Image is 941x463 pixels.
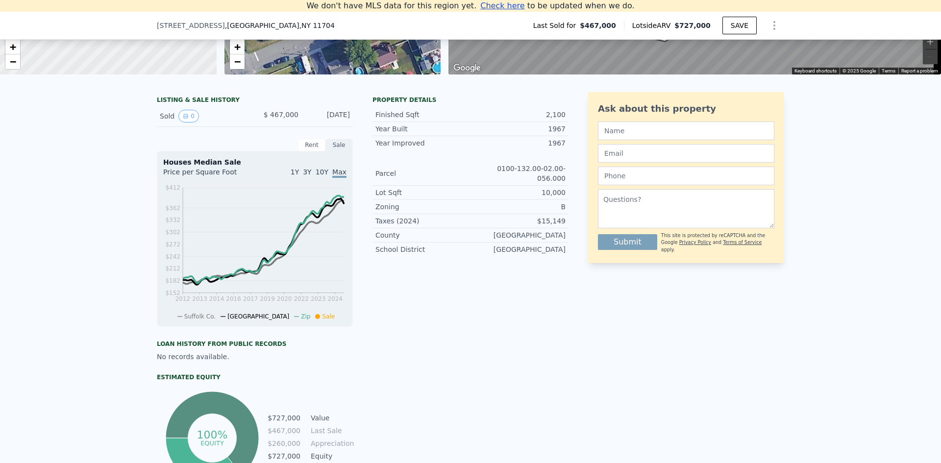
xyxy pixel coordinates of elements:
[923,49,938,64] button: Zoom out
[533,21,580,30] span: Last Sold for
[322,313,335,320] span: Sale
[291,168,299,176] span: 1Y
[470,124,566,134] div: 1967
[598,167,774,185] input: Phone
[598,102,774,116] div: Ask about this property
[298,139,325,151] div: Rent
[184,313,216,320] span: Suffolk Co.
[375,188,470,197] div: Lot Sqft
[309,451,353,462] td: Equity
[267,438,301,449] td: $260,000
[723,240,762,245] a: Terms of Service
[332,168,347,178] span: Max
[470,164,566,183] div: 0100-132.00-02.00-056.000
[277,295,292,302] tspan: 2020
[375,138,470,148] div: Year Improved
[299,22,334,29] span: , NY 11704
[470,216,566,226] div: $15,149
[165,253,180,260] tspan: $242
[5,40,20,54] a: Zoom in
[327,295,343,302] tspan: 2024
[842,68,876,73] span: © 2025 Google
[375,230,470,240] div: County
[10,55,16,68] span: −
[375,169,470,178] div: Parcel
[325,139,353,151] div: Sale
[303,168,311,176] span: 3Y
[165,217,180,223] tspan: $332
[301,313,310,320] span: Zip
[260,295,275,302] tspan: 2019
[794,68,837,74] button: Keyboard shortcuts
[165,241,180,248] tspan: $272
[765,16,784,35] button: Show Options
[225,21,335,30] span: , [GEOGRAPHIC_DATA]
[165,277,180,284] tspan: $182
[178,110,199,122] button: View historical data
[375,124,470,134] div: Year Built
[243,295,258,302] tspan: 2017
[451,62,483,74] img: Google
[197,429,227,441] tspan: 100%
[157,373,353,381] div: Estimated Equity
[470,230,566,240] div: [GEOGRAPHIC_DATA]
[674,22,711,29] span: $727,000
[165,290,180,296] tspan: $152
[375,110,470,120] div: Finished Sqft
[722,17,757,34] button: SAVE
[200,439,224,446] tspan: equity
[679,240,711,245] a: Privacy Policy
[661,232,774,253] div: This site is protected by reCAPTCHA and the Google and apply.
[375,202,470,212] div: Zoning
[230,40,245,54] a: Zoom in
[175,295,191,302] tspan: 2012
[267,451,301,462] td: $727,000
[375,216,470,226] div: Taxes (2024)
[163,157,347,167] div: Houses Median Sale
[163,167,255,183] div: Price per Square Foot
[470,244,566,254] div: [GEOGRAPHIC_DATA]
[923,34,938,49] button: Zoom in
[267,413,301,423] td: $727,000
[157,352,353,362] div: No records available.
[309,413,353,423] td: Value
[316,168,328,176] span: 10Y
[267,425,301,436] td: $467,000
[375,244,470,254] div: School District
[264,111,298,119] span: $ 467,000
[306,110,350,122] div: [DATE]
[580,21,616,30] span: $467,000
[234,55,240,68] span: −
[165,229,180,236] tspan: $302
[160,110,247,122] div: Sold
[309,438,353,449] td: Appreciation
[470,110,566,120] div: 2,100
[470,202,566,212] div: B
[480,1,524,10] span: Check here
[598,144,774,163] input: Email
[10,41,16,53] span: +
[192,295,207,302] tspan: 2013
[165,184,180,191] tspan: $412
[209,295,224,302] tspan: 2014
[470,188,566,197] div: 10,000
[372,96,569,104] div: Property details
[294,295,309,302] tspan: 2022
[165,265,180,272] tspan: $212
[309,425,353,436] td: Last Sale
[234,41,240,53] span: +
[598,122,774,140] input: Name
[165,205,180,212] tspan: $362
[311,295,326,302] tspan: 2023
[598,234,657,250] button: Submit
[901,68,938,73] a: Report a problem
[226,295,241,302] tspan: 2016
[470,138,566,148] div: 1967
[157,340,353,348] div: Loan history from public records
[5,54,20,69] a: Zoom out
[451,62,483,74] a: Open this area in Google Maps (opens a new window)
[157,96,353,106] div: LISTING & SALE HISTORY
[882,68,895,73] a: Terms (opens in new tab)
[227,313,289,320] span: [GEOGRAPHIC_DATA]
[230,54,245,69] a: Zoom out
